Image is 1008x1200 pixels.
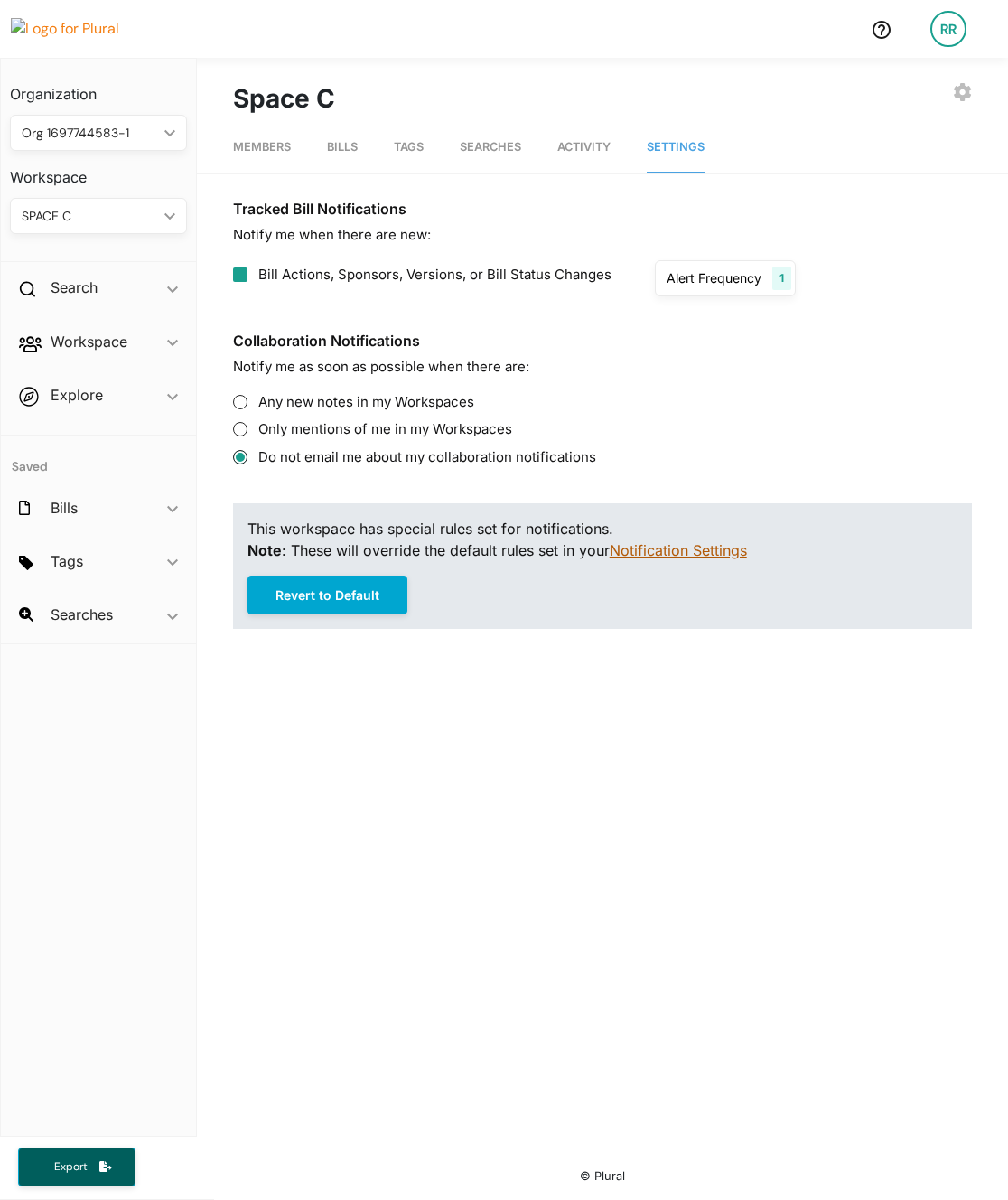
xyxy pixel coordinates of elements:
div: SPACE C [22,207,157,226]
span: Activity [557,140,611,154]
div: Org 1697744583-1 [22,124,157,143]
button: Export [18,1148,135,1186]
label: Do not email me about my collaboration notifications [233,447,972,468]
label: Any new notes in my Workspaces [233,392,972,413]
p: Notify me as soon as possible when there are: [233,357,972,378]
a: Tags [394,122,424,173]
h3: Workspace [10,151,187,191]
span: Tags [394,140,424,154]
a: Activity [557,122,611,173]
span: Bill Actions, Sponsors, Versions, or Bill Status Changes [258,265,611,286]
h2: Search [51,277,98,297]
span: Settings [647,140,705,154]
small: © Plural [580,1169,625,1183]
img: Logo for Plural [11,18,137,40]
input: Do not email me about my collaboration notifications [233,450,247,464]
span: Searches [460,140,521,154]
a: Bills [327,122,358,173]
h1: Space C [233,80,335,117]
span: Members [233,140,291,154]
input: Any new notes in my Workspaces [233,395,247,409]
h2: Tags [51,551,83,571]
h2: Workspace [51,332,127,352]
a: Settings [647,122,705,173]
h3: Organization [10,68,187,108]
input: Bill Actions, Sponsors, Versions, or Bill Status Changes [233,267,247,282]
h2: Searches [51,605,113,624]
a: RR [916,4,981,54]
h2: Explore [51,385,103,405]
h3: Collaboration Notifications [233,333,972,350]
span: Export [42,1159,99,1175]
strong: Note [247,541,282,559]
a: Searches [460,122,521,173]
button: Revert to Default [247,576,407,614]
div: 1 [772,267,791,290]
div: RR [930,11,966,47]
h4: Saved [1,436,196,480]
a: Notification Settings [610,541,747,559]
div: Alert Frequency [667,268,761,287]
a: Members [233,122,291,173]
p: Notify me when there are new: [233,225,972,246]
p: This workspace has special rules set for notifications. : These will override the default rules s... [247,518,957,561]
span: Bills [327,140,358,154]
h3: Tracked Bill Notifications [233,201,972,218]
h2: Bills [51,498,78,518]
input: Only mentions of me in my Workspaces [233,422,247,436]
span: Only mentions of me in my Workspaces [258,419,512,440]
